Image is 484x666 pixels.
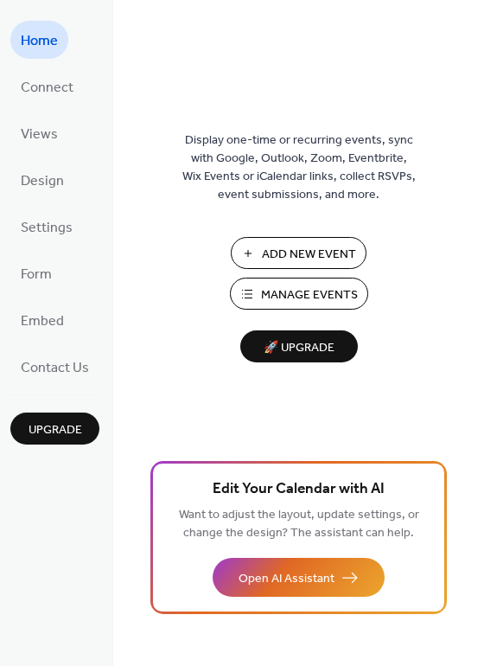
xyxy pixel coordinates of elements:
span: Settings [21,215,73,242]
a: Home [10,21,68,59]
a: Design [10,161,74,199]
a: Settings [10,208,83,246]
button: 🚀 Upgrade [240,330,358,362]
span: Home [21,28,58,55]
a: Connect [10,67,84,106]
span: Manage Events [261,286,358,304]
a: Embed [10,301,74,339]
a: Contact Us [10,348,99,386]
span: Contact Us [21,355,89,382]
span: Upgrade [29,421,82,439]
span: Connect [21,74,73,102]
a: Views [10,114,68,152]
span: Edit Your Calendar with AI [213,477,385,502]
span: Want to adjust the layout, update settings, or change the design? The assistant can help. [179,503,419,545]
span: Design [21,168,64,195]
button: Open AI Assistant [213,558,385,597]
span: Views [21,121,58,149]
span: Form [21,261,52,289]
span: Add New Event [262,246,356,264]
button: Add New Event [231,237,366,269]
span: 🚀 Upgrade [251,336,347,360]
span: Display one-time or recurring events, sync with Google, Outlook, Zoom, Eventbrite, Wix Events or ... [182,131,416,204]
span: Embed [21,308,64,336]
button: Manage Events [230,278,368,310]
button: Upgrade [10,413,99,445]
span: Open AI Assistant [239,570,334,588]
a: Form [10,254,62,292]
